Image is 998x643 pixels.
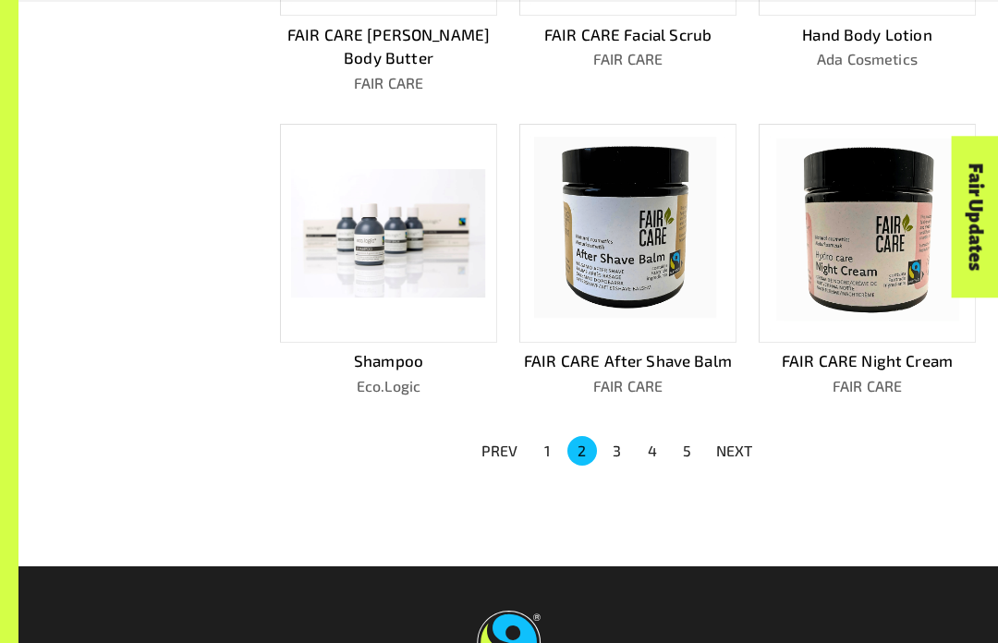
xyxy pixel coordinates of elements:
[280,124,497,397] a: ShampooEco.Logic
[280,375,497,397] p: Eco.Logic
[280,72,497,94] p: FAIR CARE
[759,23,976,47] p: Hand Body Lotion
[759,48,976,70] p: Ada Cosmetics
[567,436,597,466] button: page 2
[481,440,518,462] p: PREV
[519,349,736,373] p: FAIR CARE After Shave Balm
[470,434,764,467] nav: pagination navigation
[519,48,736,70] p: FAIR CARE
[705,434,764,467] button: NEXT
[759,375,976,397] p: FAIR CARE
[519,124,736,397] a: FAIR CARE After Shave BalmFAIR CARE
[716,440,753,462] p: NEXT
[673,436,702,466] button: Go to page 5
[532,436,562,466] button: Go to page 1
[759,124,976,397] a: FAIR CARE Night CreamFAIR CARE
[280,23,497,70] p: FAIR CARE [PERSON_NAME] Body Butter
[519,23,736,47] p: FAIR CARE Facial Scrub
[638,436,667,466] button: Go to page 4
[759,349,976,373] p: FAIR CARE Night Cream
[280,349,497,373] p: Shampoo
[470,434,529,467] button: PREV
[519,375,736,397] p: FAIR CARE
[602,436,632,466] button: Go to page 3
